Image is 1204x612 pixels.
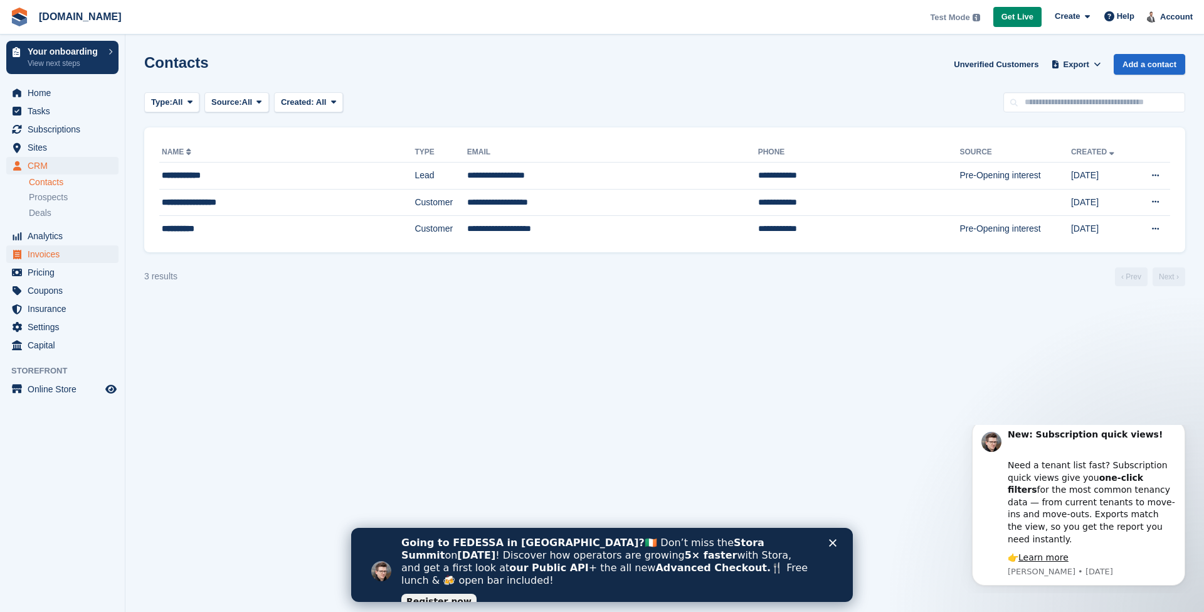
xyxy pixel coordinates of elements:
[1146,10,1158,23] img: Ionut Grigorescu
[28,227,103,245] span: Analytics
[478,11,490,19] div: Close
[415,189,467,216] td: Customer
[28,336,103,354] span: Capital
[6,245,119,263] a: menu
[28,121,103,138] span: Subscriptions
[29,176,119,188] a: Contacts
[172,96,183,109] span: All
[55,22,223,121] div: Need a tenant list fast? Subscription quick views give you for the most common tenancy data — fro...
[55,4,223,139] div: Message content
[1160,11,1193,23] span: Account
[242,96,253,109] span: All
[151,96,172,109] span: Type:
[1064,58,1089,71] span: Export
[467,142,758,163] th: Email
[34,6,127,27] a: [DOMAIN_NAME]
[28,318,103,336] span: Settings
[1153,267,1185,286] a: Next
[993,7,1042,28] a: Get Live
[103,382,119,397] a: Preview store
[28,7,48,27] img: Profile image for Steven
[6,84,119,102] a: menu
[351,528,853,602] iframe: Intercom live chat banner
[204,92,269,113] button: Source: All
[1114,54,1185,75] a: Add a contact
[29,191,119,204] a: Prospects
[6,282,119,299] a: menu
[415,216,467,242] td: Customer
[1071,216,1134,242] td: [DATE]
[6,264,119,281] a: menu
[6,380,119,398] a: menu
[28,245,103,263] span: Invoices
[953,425,1204,593] iframe: Intercom notifications message
[144,54,209,71] h1: Contacts
[6,227,119,245] a: menu
[415,142,467,163] th: Type
[949,54,1043,75] a: Unverified Customers
[55,4,209,14] b: New: Subscription quick views!
[28,102,103,120] span: Tasks
[1001,11,1033,23] span: Get Live
[28,139,103,156] span: Sites
[28,84,103,102] span: Home
[1071,148,1117,156] a: Created
[1071,189,1134,216] td: [DATE]
[6,102,119,120] a: menu
[1055,10,1080,23] span: Create
[960,163,1071,190] td: Pre-Opening interest
[211,96,241,109] span: Source:
[6,336,119,354] a: menu
[11,365,125,377] span: Storefront
[28,380,103,398] span: Online Store
[55,127,223,139] div: 👉
[1117,10,1134,23] span: Help
[10,8,29,26] img: stora-icon-8386f47178a22dfd0bd8f6a31ec36ba5ce8667c1dd55bd0f319d3a0aa187defe.svg
[6,139,119,156] a: menu
[6,157,119,174] a: menu
[1071,163,1134,190] td: [DATE]
[28,47,102,56] p: Your onboarding
[6,300,119,318] a: menu
[274,92,343,113] button: Created: All
[65,127,115,137] a: Learn more
[316,97,327,107] span: All
[1115,267,1148,286] a: Previous
[1048,54,1104,75] button: Export
[162,148,194,156] a: Name
[28,282,103,299] span: Coupons
[281,97,314,107] span: Created:
[930,11,969,24] span: Test Mode
[50,66,125,81] a: Register now
[144,270,177,283] div: 3 results
[758,142,960,163] th: Phone
[29,207,119,220] a: Deals
[28,157,103,174] span: CRM
[6,318,119,336] a: menu
[28,264,103,281] span: Pricing
[29,191,68,203] span: Prospects
[28,300,103,318] span: Insurance
[973,14,980,21] img: icon-info-grey-7440780725fd019a000dd9b08b2336e03edf1995a4989e88bcd33f0948082b44.svg
[29,207,51,219] span: Deals
[6,41,119,74] a: Your onboarding View next steps
[960,142,1071,163] th: Source
[144,92,199,113] button: Type: All
[960,216,1071,242] td: Pre-Opening interest
[1112,267,1188,286] nav: Page
[55,141,223,153] p: Message from Steven, sent 1w ago
[6,121,119,138] a: menu
[415,163,467,190] td: Lead
[28,58,102,69] p: View next steps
